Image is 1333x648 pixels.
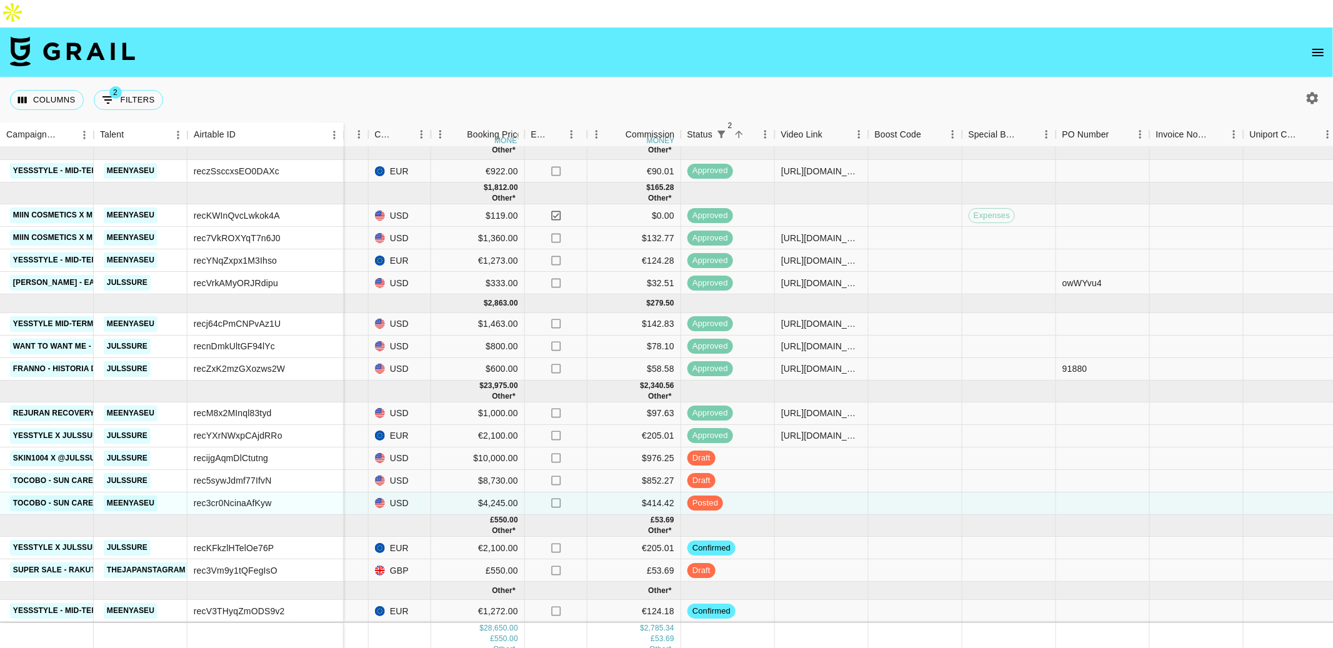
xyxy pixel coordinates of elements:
[640,622,644,633] div: $
[10,207,278,223] a: Miin Cosmetics x Meenyaseu (First collaboration) - EXPENSE
[10,406,147,421] a: Rejuran Recovery - 345 cream
[10,603,157,619] a: YessStyle - Mid-Term - NOVEMBER
[369,537,431,559] div: EUR
[10,275,136,291] a: [PERSON_NAME] - Easy Lover
[431,492,525,515] div: $4,245.00
[431,425,525,447] div: €2,100.00
[109,86,122,99] span: 2
[104,339,151,354] a: julssure
[10,163,129,179] a: YessStyle - Mid-Term - MAY
[431,600,525,622] div: €1,272.00
[1056,122,1149,147] div: PO Number
[194,605,285,617] div: recV3THyqZmODS9v2
[431,358,525,381] div: $600.00
[655,515,674,526] div: 53.69
[687,407,733,419] span: approved
[640,381,644,391] div: $
[687,542,736,554] span: confirmed
[781,362,862,375] div: https://www.tiktok.com/@julssure/photo/7528067243196828935
[369,559,431,582] div: GBP
[1306,40,1331,65] button: open drawer
[124,126,141,144] button: Sort
[492,586,516,595] span: € 1,272.00
[104,496,157,511] a: meenyaseu
[431,402,525,425] div: $1,000.00
[968,122,1019,147] div: Special Booking Type
[587,447,681,470] div: $976.25
[431,249,525,272] div: €1,273.00
[494,137,522,144] div: money
[394,126,412,143] button: Sort
[236,126,253,144] button: Sort
[1301,126,1318,143] button: Sort
[104,451,151,466] a: julssure
[290,122,368,147] div: Month Due
[194,362,285,375] div: recZxK2mzGXozws2W
[194,277,278,289] div: recVrkAMyORJRdipu
[194,340,275,352] div: recnDmkUltGF94lYc
[587,537,681,559] div: €205.01
[687,277,733,289] span: approved
[10,90,84,110] button: Select columns
[562,125,581,144] button: Menu
[1131,125,1149,144] button: Menu
[10,451,167,466] a: SKIN1004 x @julssure First Collab
[412,125,431,144] button: Menu
[492,194,516,202] span: € 1,273.00
[687,606,736,617] span: confirmed
[781,165,862,177] div: https://www.instagram.com/reel/DKUaGaGTmSa/
[369,402,431,425] div: USD
[369,358,431,381] div: USD
[492,146,516,154] span: € 922.00
[687,430,733,442] span: approved
[349,125,368,144] button: Menu
[449,126,467,143] button: Sort
[587,600,681,622] div: €124.18
[104,428,151,444] a: julssure
[781,232,862,244] div: https://www.youtube.com/watch?v=OxokWu1dKuU&t=391s
[687,452,716,464] span: draft
[104,361,151,377] a: julssure
[10,361,130,377] a: Franno - Historia de Amor
[431,125,449,144] button: Menu
[467,122,522,147] div: Booking Price
[484,298,488,309] div: $
[651,298,674,309] div: 279.50
[647,298,651,309] div: $
[479,622,484,633] div: $
[369,470,431,492] div: USD
[494,634,518,644] div: 550.00
[687,122,712,147] div: Status
[368,122,431,147] div: Currency
[369,447,431,470] div: USD
[626,122,675,147] div: Commission
[781,429,862,442] div: https://www.instagram.com/p/DM5MXB-yvZt/
[687,232,733,244] span: approved
[194,452,268,464] div: recijgAqmDlCtutng
[1249,122,1301,147] div: Uniport Contact Email
[94,90,163,110] button: Show filters
[1224,125,1243,144] button: Menu
[587,470,681,492] div: $852.27
[781,407,862,419] div: https://www.instagram.com/reel/DNswIrfZEe6/?igsh=ZW52cnJiNTBvcXpt
[724,119,736,132] span: 2
[1062,277,1102,289] div: owWYvu4
[10,316,210,332] a: Yesstyle Mid-Term (May/June/July/November)
[169,126,187,144] button: Menu
[822,126,840,143] button: Sort
[194,429,282,442] div: recYXrNWxpCAjdRRo
[1156,122,1207,147] div: Invoice Notes
[10,428,165,444] a: Yesstyle x Julssure - AGOSTO 2025
[651,634,655,644] div: £
[1149,122,1243,147] div: Invoice Notes
[687,165,733,177] span: approved
[10,230,236,246] a: Miin Cosmetics x Meenyaseu (First collaboration)
[488,298,518,309] div: 2,863.00
[687,363,733,375] span: approved
[431,336,525,358] div: $800.00
[587,125,606,144] button: Menu
[369,425,431,447] div: EUR
[587,402,681,425] div: $97.63
[874,122,921,147] div: Boost Code
[10,473,182,489] a: TOCOBO - Sun Care Press Kit campaign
